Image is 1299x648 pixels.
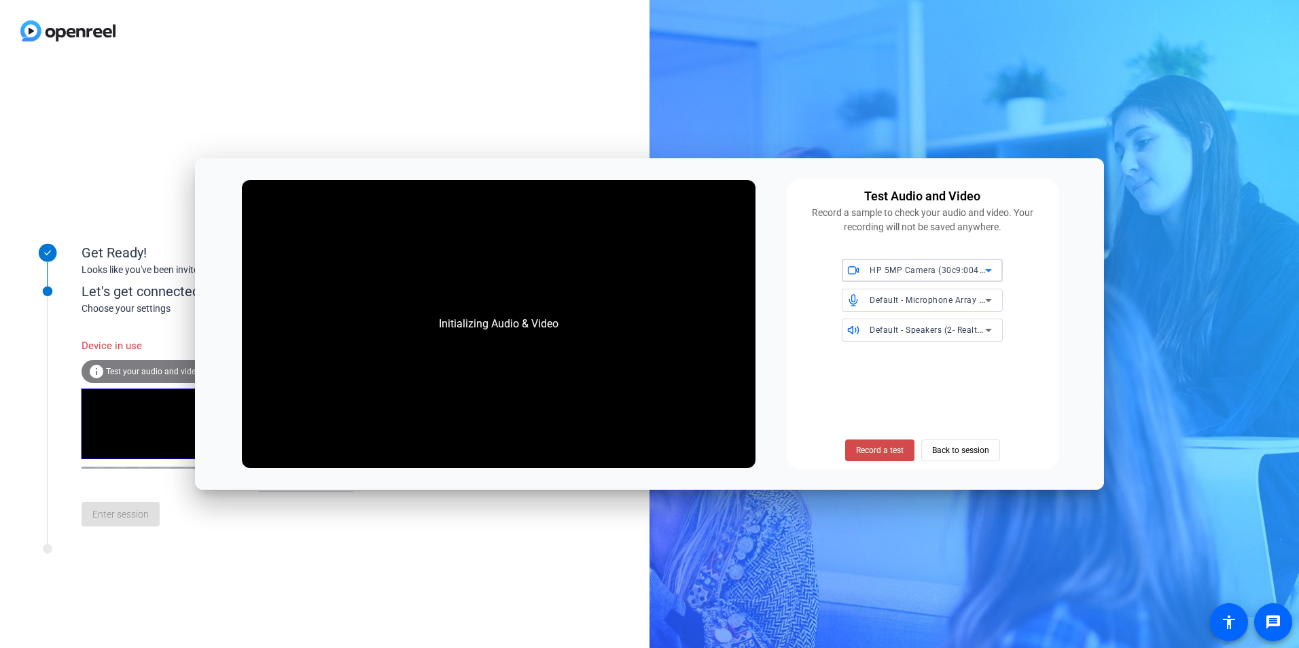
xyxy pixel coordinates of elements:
[82,242,353,263] div: Get Ready!
[870,264,987,275] span: HP 5MP Camera (30c9:0040)
[82,331,231,361] div: Device in use
[82,263,353,277] div: Looks like you've been invited to join
[921,439,1000,461] button: Back to session
[425,302,572,346] div: Initializing Audio & Video
[88,363,105,380] mat-icon: info
[795,206,1050,234] div: Record a sample to check your audio and video. Your recording will not be saved anywhere.
[82,281,381,302] div: Let's get connected.
[845,439,914,461] button: Record a test
[932,437,989,463] span: Back to session
[1221,614,1237,630] mat-icon: accessibility
[864,187,980,206] div: Test Audio and Video
[1265,614,1281,630] mat-icon: message
[106,367,200,376] span: Test your audio and video
[856,444,904,456] span: Record a test
[82,302,381,316] div: Choose your settings
[870,294,1217,305] span: Default - Microphone Array (2- Intel® Smart Sound Technology for Digital Microphones)
[870,324,1026,335] span: Default - Speakers (2- Realtek(R) Audio)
